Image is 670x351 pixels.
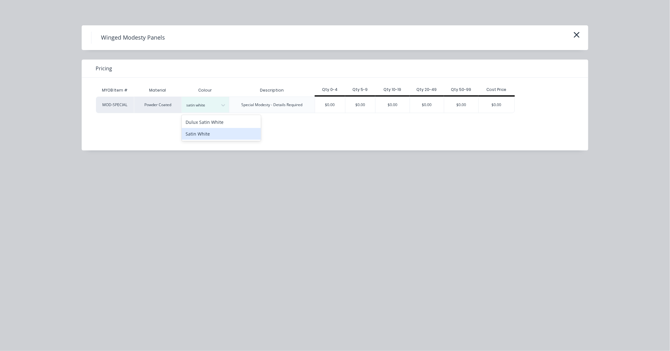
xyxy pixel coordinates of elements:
[255,82,289,98] div: Description
[315,87,345,93] div: Qty 0-4
[345,87,376,93] div: Qty 5-9
[134,97,181,113] div: Powder Coated
[410,97,444,113] div: $0.00
[91,32,174,44] h4: Winged Modesty Panels
[182,128,261,140] div: Satin White
[181,84,229,97] div: Colour
[96,84,134,97] div: MYOB Item #
[315,97,345,113] div: $0.00
[134,84,181,97] div: Material
[96,65,112,72] span: Pricing
[375,87,410,93] div: Qty 10-19
[96,97,134,113] div: MOD-SPECIAL
[345,97,376,113] div: $0.00
[479,97,515,113] div: $0.00
[182,116,261,128] div: Dulux Satin White
[444,87,478,93] div: Qty 50-99
[376,97,410,113] div: $0.00
[444,97,478,113] div: $0.00
[242,102,303,108] div: Special Modesty - Details Required
[478,87,515,93] div: Cost Price
[410,87,444,93] div: Qty 20-49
